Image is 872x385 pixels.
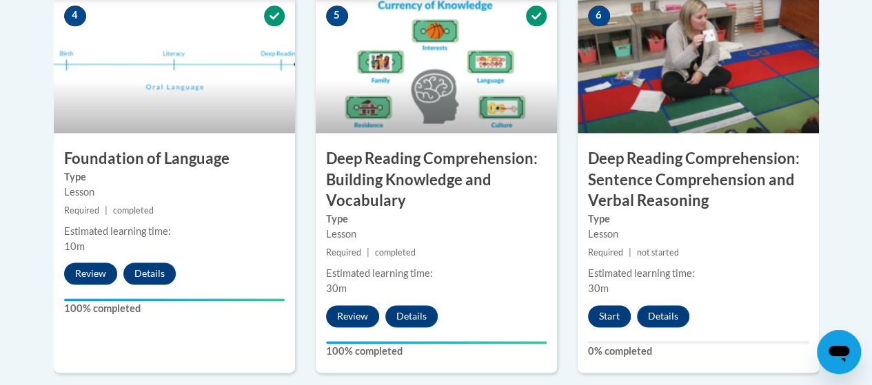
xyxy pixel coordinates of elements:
div: Estimated learning time: [326,266,547,281]
span: | [105,205,108,216]
label: Type [588,211,809,227]
button: Start [588,305,631,327]
div: Your progress [326,341,547,344]
span: 30m [588,282,609,294]
span: not started [637,247,679,258]
label: 100% completed [64,301,285,316]
span: | [367,247,369,258]
span: 6 [588,6,610,26]
label: 100% completed [326,344,547,359]
div: Lesson [588,227,809,242]
div: Lesson [326,227,547,242]
span: | [629,247,631,258]
span: completed [375,247,416,258]
h3: Foundation of Language [54,148,295,169]
div: Estimated learning time: [64,224,285,239]
span: Required [588,247,623,258]
div: Estimated learning time: [588,266,809,281]
span: 30m [326,282,347,294]
span: 5 [326,6,348,26]
label: Type [64,169,285,185]
button: Details [385,305,438,327]
div: Your progress [64,298,285,301]
button: Details [123,262,176,284]
h3: Deep Reading Comprehension: Building Knowledge and Vocabulary [316,148,557,211]
span: 4 [64,6,86,26]
button: Details [637,305,689,327]
div: Lesson [64,185,285,200]
label: Type [326,211,547,227]
button: Review [64,262,117,284]
h3: Deep Reading Comprehension: Sentence Comprehension and Verbal Reasoning [578,148,819,211]
span: Required [326,247,361,258]
label: 0% completed [588,344,809,359]
span: Required [64,205,99,216]
span: 10m [64,240,85,252]
iframe: Button to launch messaging window [817,330,861,374]
span: completed [113,205,154,216]
button: Review [326,305,379,327]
